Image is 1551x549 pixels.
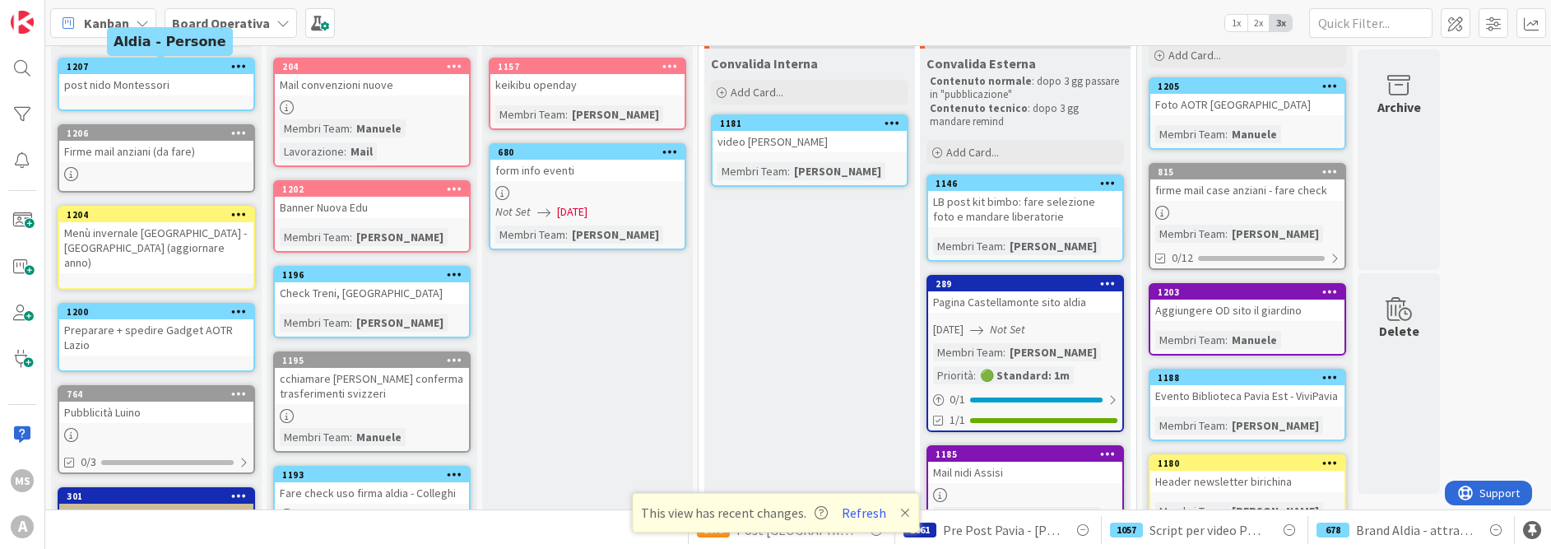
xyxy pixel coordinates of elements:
[1225,125,1228,143] span: :
[280,314,350,332] div: Membri Team
[275,368,469,404] div: cchiamare [PERSON_NAME] conferma trasferimenti svizzeri
[59,59,253,74] div: 1207
[495,226,565,244] div: Membri Team
[67,491,253,502] div: 301
[275,59,469,74] div: 204
[59,207,253,222] div: 1204
[495,204,531,219] i: Not Set
[1168,48,1221,63] span: Add Card...
[933,343,1003,361] div: Membri Team
[1309,8,1433,38] input: Quick Filter...
[1003,507,1005,525] span: :
[275,282,469,304] div: Check Treni, [GEOGRAPHIC_DATA]
[928,176,1122,191] div: 1146
[59,207,253,273] div: 1204Menù invernale [GEOGRAPHIC_DATA] - [GEOGRAPHIC_DATA] (aggiornare anno)
[1003,343,1005,361] span: :
[936,178,1122,189] div: 1146
[282,184,469,195] div: 1202
[114,34,226,49] h5: Aldia - Persone
[1228,502,1323,520] div: [PERSON_NAME]
[275,353,469,368] div: 1195
[1150,285,1344,300] div: 1203
[928,191,1122,227] div: LB post kit bimbo: fare selezione foto e mandare liberatorie
[1150,471,1344,492] div: Header newsletter birichina
[1150,179,1344,201] div: firme mail case anziani - fare check
[1150,370,1344,407] div: 1188Evento Biblioteca Pavia Est - ViviPavia
[1150,165,1344,201] div: 815firme mail case anziani - fare check
[1225,15,1247,31] span: 1x
[59,387,253,402] div: 764
[1158,81,1344,92] div: 1205
[275,74,469,95] div: Mail convenzioni nuove
[352,119,406,137] div: Manuele
[350,119,352,137] span: :
[936,449,1122,460] div: 1185
[59,504,253,525] div: Reel tratti da video Parma
[950,391,965,408] span: 0 / 1
[928,447,1122,483] div: 1185Mail nidi Assisi
[490,160,685,181] div: form info eventi
[1110,523,1143,537] div: 1057
[1150,456,1344,471] div: 1180
[1225,416,1228,435] span: :
[67,128,253,139] div: 1206
[1379,321,1419,341] div: Delete
[275,182,469,218] div: 1202Banner Nuova Edu
[1158,166,1344,178] div: 815
[275,468,469,504] div: 1193Fare check uso firma aldia - Colleghi
[275,468,469,482] div: 1193
[275,59,469,95] div: 204Mail convenzioni nuove
[928,447,1122,462] div: 1185
[1155,225,1225,243] div: Membri Team
[1228,225,1323,243] div: [PERSON_NAME]
[1228,331,1281,349] div: Manuele
[1155,416,1225,435] div: Membri Team
[933,366,973,384] div: Priorità
[565,226,568,244] span: :
[346,142,377,161] div: Mail
[59,59,253,95] div: 1207post nido Montessori
[928,277,1122,291] div: 289
[11,469,34,492] div: MS
[933,321,964,338] span: [DATE]
[731,85,783,100] span: Add Card...
[59,126,253,162] div: 1206Firme mail anziani (da fare)
[344,142,346,161] span: :
[928,277,1122,313] div: 289Pagina Castellamonte sito aldia
[1158,458,1344,469] div: 1180
[1150,94,1344,115] div: Foto AOTR [GEOGRAPHIC_DATA]
[1150,79,1344,115] div: 1205Foto AOTR [GEOGRAPHIC_DATA]
[498,61,685,72] div: 1157
[1005,237,1101,255] div: [PERSON_NAME]
[950,412,965,429] span: 1/1
[1150,79,1344,94] div: 1205
[275,197,469,218] div: Banner Nuova Edu
[1270,15,1292,31] span: 3x
[568,105,663,123] div: [PERSON_NAME]
[1228,416,1323,435] div: [PERSON_NAME]
[490,145,685,181] div: 680form info eventi
[282,61,469,72] div: 204
[280,119,350,137] div: Membri Team
[930,74,1032,88] strong: Contenuto normale
[67,209,253,221] div: 1204
[1150,456,1344,492] div: 1180Header newsletter birichina
[1150,370,1344,385] div: 1188
[67,306,253,318] div: 1200
[903,523,936,537] div: 1061
[280,142,344,161] div: Lavorazione
[350,228,352,246] span: :
[557,203,587,221] span: [DATE]
[11,11,34,34] img: Visit kanbanzone.com
[933,507,1003,525] div: Membri Team
[713,116,907,152] div: 1181video [PERSON_NAME]
[59,305,253,356] div: 1200Preparare + spedire Gadget AOTR Lazio
[1158,286,1344,298] div: 1203
[1228,125,1281,143] div: Manuele
[1225,225,1228,243] span: :
[1005,343,1101,361] div: [PERSON_NAME]
[928,176,1122,227] div: 1146LB post kit bimbo: fare selezione foto e mandare liberatorie
[59,402,253,423] div: Pubblicità Luino
[930,102,1121,129] p: : dopo 3 gg mandare remind
[713,116,907,131] div: 1181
